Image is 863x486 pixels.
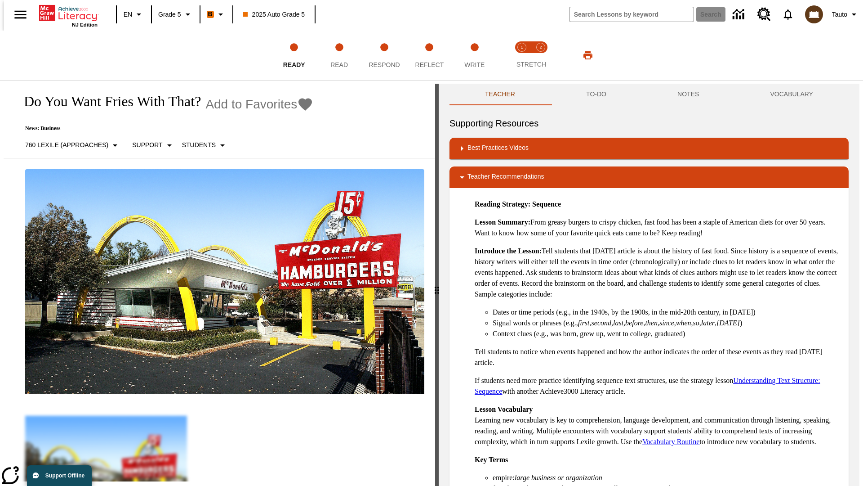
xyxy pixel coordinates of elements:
[203,6,230,22] button: Boost Class color is orange. Change class color
[520,45,523,49] text: 1
[592,319,611,327] em: second
[805,5,823,23] img: avatar image
[4,84,435,481] div: reading
[493,307,841,318] li: Dates or time periods (e.g., in the 1940s, by the 1900s, in the mid-20th century, in [DATE])
[528,31,554,80] button: Stretch Respond step 2 of 2
[208,9,213,20] span: B
[467,172,544,183] p: Teacher Recommendations
[493,328,841,339] li: Context clues (e.g., was born, grew up, went to college, graduated)
[358,31,410,80] button: Respond step 3 of 5
[475,404,841,447] p: Learning new vocabulary is key to comprehension, language development, and communication through ...
[475,247,542,255] strong: Introduce the Lesson:
[403,31,455,80] button: Reflect step 4 of 5
[182,140,216,150] p: Students
[449,116,849,130] h6: Supporting Resources
[515,474,602,481] em: large business or organization
[369,61,400,68] span: Respond
[449,31,501,80] button: Write step 5 of 5
[25,169,424,394] img: One of the first McDonald's stores, with the iconic red sign and golden arches.
[551,84,642,105] button: TO-DO
[475,377,820,395] a: Understanding Text Structure: Sequence
[509,31,535,80] button: Stretch Read step 1 of 2
[776,3,800,26] a: Notifications
[313,31,365,80] button: Read step 2 of 5
[642,84,734,105] button: NOTES
[449,84,551,105] button: Teacher
[574,47,602,63] button: Print
[178,137,231,153] button: Select Student
[493,318,841,328] li: Signal words or phrases (e.g., , , , , , , , , , )
[516,61,546,68] span: STRETCH
[449,138,849,159] div: Best Practices Videos
[14,125,313,132] p: News: Business
[642,438,699,445] a: Vocabulary Routine
[569,7,694,22] input: search field
[415,61,444,68] span: Reflect
[22,137,124,153] button: Select Lexile, 760 Lexile (Approaches)
[701,319,715,327] em: later
[475,218,530,226] strong: Lesson Summary:
[693,319,699,327] em: so
[330,61,348,68] span: Read
[727,2,752,27] a: Data Center
[243,10,305,19] span: 2025 Auto Grade 5
[539,45,542,49] text: 2
[7,1,34,28] button: Open side menu
[832,10,847,19] span: Tauto
[72,22,98,27] span: NJ Edition
[158,10,181,19] span: Grade 5
[625,319,643,327] em: before
[645,319,658,327] em: then
[205,96,313,112] button: Add to Favorites - Do You Want Fries With That?
[435,84,439,486] div: Press Enter or Spacebar and then press right and left arrow keys to move the slider
[25,140,108,150] p: 760 Lexile (Approaches)
[475,246,841,300] p: Tell students that [DATE] article is about the history of fast food. Since history is a sequence ...
[475,217,841,238] p: From greasy burgers to crispy chicken, fast food has been a staple of American diets for over 50 ...
[155,6,197,22] button: Grade: Grade 5, Select a grade
[475,405,533,413] strong: Lesson Vocabulary
[14,93,201,110] h1: Do You Want Fries With That?
[716,319,740,327] em: [DATE]
[800,3,828,26] button: Select a new avatar
[439,84,859,486] div: activity
[475,456,508,463] strong: Key Terms
[205,97,297,112] span: Add to Favorites
[129,137,178,153] button: Scaffolds, Support
[45,472,85,479] span: Support Offline
[124,10,132,19] span: EN
[475,346,841,368] p: Tell students to notice when events happened and how the author indicates the order of these even...
[449,84,849,105] div: Instructional Panel Tabs
[828,6,863,22] button: Profile/Settings
[613,319,623,327] em: last
[449,166,849,188] div: Teacher Recommendations
[475,375,841,397] p: If students need more practice identifying sequence text structures, use the strategy lesson with...
[39,3,98,27] div: Home
[268,31,320,80] button: Ready step 1 of 5
[283,61,305,68] span: Ready
[467,143,529,154] p: Best Practices Videos
[493,472,841,483] li: empire:
[120,6,148,22] button: Language: EN, Select a language
[578,319,590,327] em: first
[532,200,561,208] strong: Sequence
[27,465,92,486] button: Support Offline
[676,319,691,327] em: when
[734,84,849,105] button: VOCABULARY
[132,140,162,150] p: Support
[475,200,530,208] strong: Reading Strategy:
[752,2,776,27] a: Resource Center, Will open in new tab
[464,61,485,68] span: Write
[659,319,674,327] em: since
